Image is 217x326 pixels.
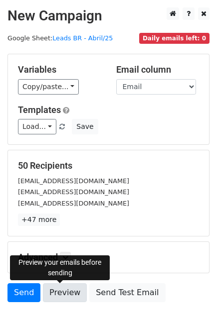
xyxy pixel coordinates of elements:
[18,177,129,185] small: [EMAIL_ADDRESS][DOMAIN_NAME]
[18,200,129,207] small: [EMAIL_ADDRESS][DOMAIN_NAME]
[18,214,60,226] a: +47 more
[7,34,113,42] small: Google Sheet:
[116,64,200,75] h5: Email column
[18,79,79,95] a: Copy/paste...
[18,188,129,196] small: [EMAIL_ADDRESS][DOMAIN_NAME]
[18,105,61,115] a: Templates
[43,283,87,302] a: Preview
[139,33,210,44] span: Daily emails left: 0
[18,119,56,134] a: Load...
[18,160,199,171] h5: 50 Recipients
[89,283,165,302] a: Send Test Email
[10,255,110,280] div: Preview your emails before sending
[167,278,217,326] iframe: Chat Widget
[7,7,210,24] h2: New Campaign
[139,34,210,42] a: Daily emails left: 0
[52,34,113,42] a: Leads BR - Abril/25
[72,119,98,134] button: Save
[167,278,217,326] div: Widget de chat
[7,283,40,302] a: Send
[18,64,101,75] h5: Variables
